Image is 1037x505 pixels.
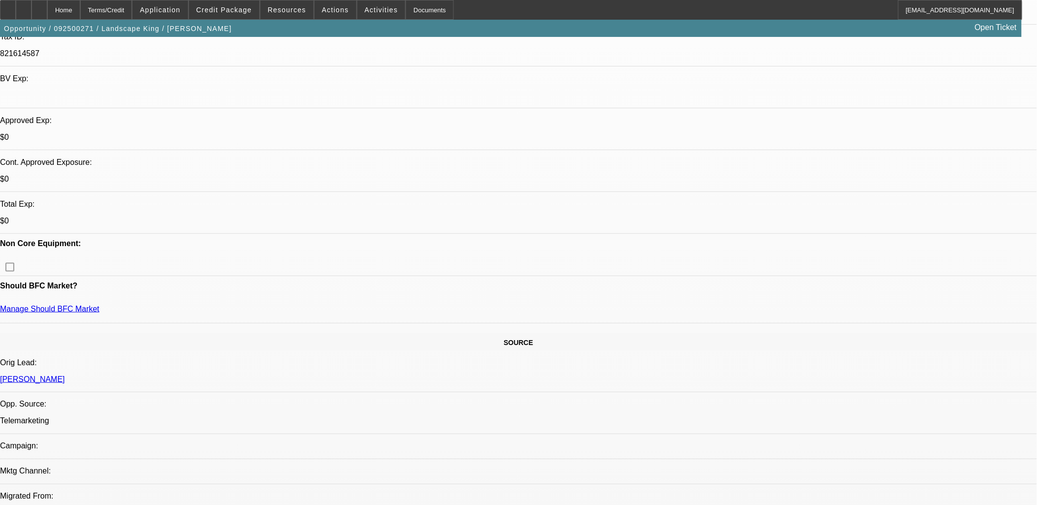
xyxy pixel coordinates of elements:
button: Actions [314,0,356,19]
span: SOURCE [504,339,534,347]
span: Resources [268,6,306,14]
span: Opportunity / 092500271 / Landscape King / [PERSON_NAME] [4,25,232,32]
span: Application [140,6,180,14]
a: Open Ticket [971,19,1021,36]
span: Activities [365,6,398,14]
button: Activities [357,0,406,19]
button: Application [132,0,188,19]
span: Actions [322,6,349,14]
button: Credit Package [189,0,259,19]
span: Credit Package [196,6,252,14]
button: Resources [260,0,314,19]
